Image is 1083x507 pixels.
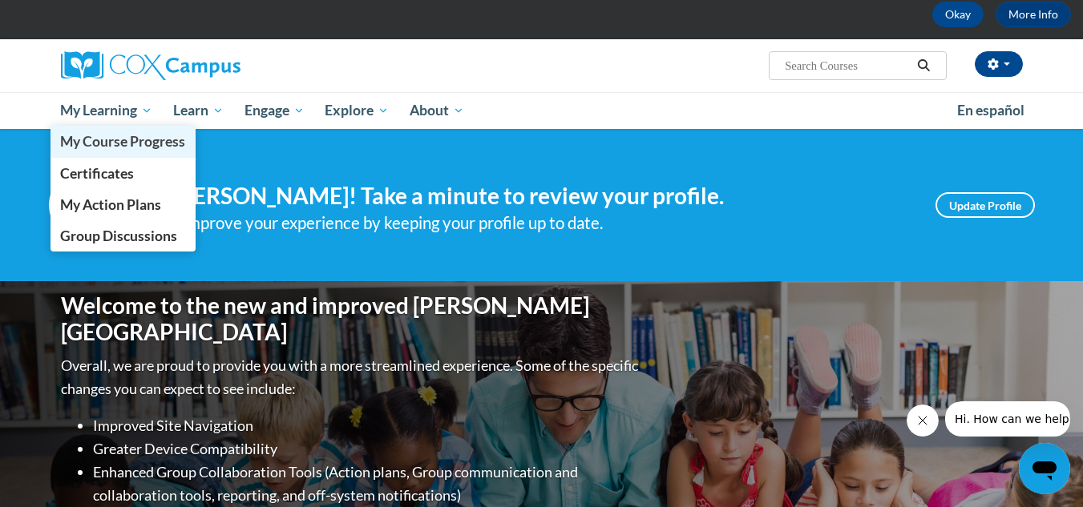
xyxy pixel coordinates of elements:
[907,404,939,437] iframe: Close message
[61,354,642,400] p: Overall, we are proud to provide you with a more streamlined experience. Some of the specific cha...
[145,210,911,236] div: Help improve your experience by keeping your profile up to date.
[51,220,196,251] a: Group Discussions
[10,11,130,24] span: Hi. How can we help?
[996,2,1071,27] a: More Info
[325,101,389,120] span: Explore
[932,2,984,27] button: Okay
[173,101,224,120] span: Learn
[410,101,464,120] span: About
[60,196,161,213] span: My Action Plans
[60,227,177,244] span: Group Discussions
[947,94,1035,127] a: En español
[783,56,911,75] input: Search Courses
[61,292,642,346] h1: Welcome to the new and improved [PERSON_NAME][GEOGRAPHIC_DATA]
[93,414,642,437] li: Improved Site Navigation
[945,401,1070,437] iframe: Message from company
[51,92,164,129] a: My Learning
[60,133,185,150] span: My Course Progress
[936,192,1035,218] a: Update Profile
[51,126,196,157] a: My Course Progress
[61,51,366,80] a: Cox Campus
[49,169,121,241] img: Profile Image
[314,92,399,129] a: Explore
[145,183,911,210] h4: Hi [PERSON_NAME]! Take a minute to review your profile.
[61,51,240,80] img: Cox Campus
[93,461,642,507] li: Enhanced Group Collaboration Tools (Action plans, Group communication and collaboration tools, re...
[51,158,196,189] a: Certificates
[957,102,1024,119] span: En español
[37,92,1047,129] div: Main menu
[60,165,134,182] span: Certificates
[163,92,234,129] a: Learn
[51,189,196,220] a: My Action Plans
[1019,443,1070,494] iframe: Button to launch messaging window
[234,92,315,129] a: Engage
[975,51,1023,77] button: Account Settings
[93,437,642,461] li: Greater Device Compatibility
[399,92,475,129] a: About
[911,56,936,75] button: Search
[60,101,152,120] span: My Learning
[244,101,305,120] span: Engage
